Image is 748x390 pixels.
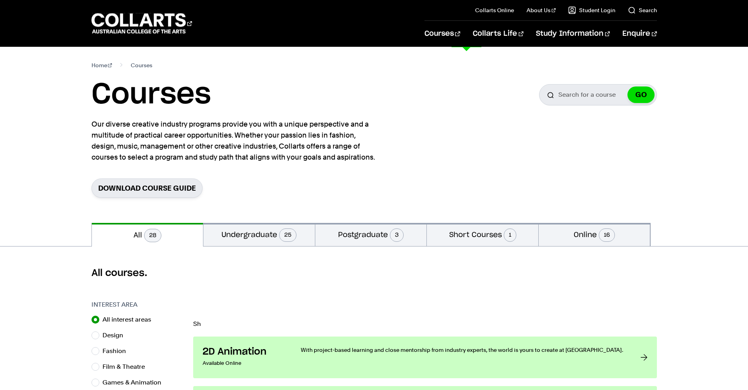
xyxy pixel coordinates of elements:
a: Download Course Guide [91,178,203,198]
button: Postgraduate3 [315,223,427,246]
span: 16 [599,228,615,242]
label: Games & Animation [102,377,168,388]
a: Collarts Life [473,21,523,47]
p: With project-based learning and close mentorship from industry experts, the world is yours to cre... [301,346,625,354]
a: Student Login [568,6,615,14]
div: Go to homepage [91,12,192,35]
label: Film & Theatre [102,361,151,372]
a: Collarts Online [475,6,514,14]
h2: All courses. [91,267,657,280]
a: Search [628,6,657,14]
a: 2D Animation Available Online With project-based learning and close mentorship from industry expe... [193,337,657,378]
label: Design [102,330,130,341]
h3: Interest Area [91,300,185,309]
a: Enquire [622,21,657,47]
a: Study Information [536,21,610,47]
a: Courses [424,21,460,47]
button: All28 [92,223,203,247]
input: Search for a course [539,84,657,105]
button: Undergraduate25 [203,223,315,246]
span: Courses [131,60,152,71]
h1: Courses [91,77,211,112]
h3: 2D Animation [203,346,285,358]
p: Sh [193,321,657,327]
button: Online16 [539,223,650,246]
span: 1 [504,228,516,242]
label: Fashion [102,346,132,357]
label: All interest areas [102,314,157,325]
p: Available Online [203,358,285,369]
span: 28 [144,229,161,242]
button: Short Courses1 [427,223,538,246]
button: GO [627,86,655,103]
span: 25 [279,228,296,242]
span: 3 [390,228,404,242]
p: Our diverse creative industry programs provide you with a unique perspective and a multitude of p... [91,119,378,163]
a: About Us [527,6,556,14]
a: Home [91,60,112,71]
